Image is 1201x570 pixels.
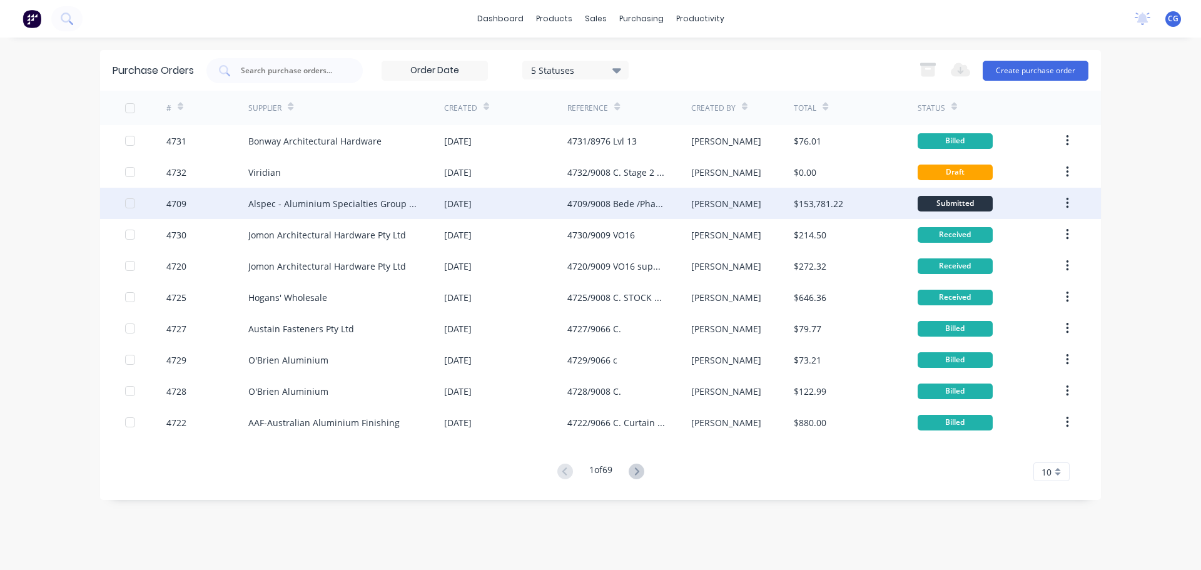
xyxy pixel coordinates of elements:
[166,354,186,367] div: 4729
[794,322,821,335] div: $79.77
[567,385,621,398] div: 4728/9008 C.
[166,416,186,429] div: 4722
[444,135,472,148] div: [DATE]
[567,166,666,179] div: 4732/9008 C. Stage 2 Phase 1 Ground Floor Windows
[444,385,472,398] div: [DATE]
[567,228,635,242] div: 4730/9009 VO16
[1041,466,1052,479] span: 10
[113,63,194,78] div: Purchase Orders
[691,385,761,398] div: [PERSON_NAME]
[794,385,826,398] div: $122.99
[382,61,487,80] input: Order Date
[579,9,613,28] div: sales
[530,9,579,28] div: products
[918,103,945,114] div: Status
[918,133,993,149] div: Billed
[248,291,327,304] div: Hogans' Wholesale
[918,258,993,274] div: Received
[23,9,41,28] img: Factory
[918,165,993,180] div: Draft
[248,228,406,242] div: Jomon Architectural Hardware Pty Ltd
[166,135,186,148] div: 4731
[691,135,761,148] div: [PERSON_NAME]
[918,415,993,430] div: Billed
[248,135,382,148] div: Bonway Architectural Hardware
[248,354,328,367] div: O'Brien Aluminium
[794,260,826,273] div: $272.32
[444,291,472,304] div: [DATE]
[794,228,826,242] div: $214.50
[444,228,472,242] div: [DATE]
[567,135,637,148] div: 4731/8976 Lvl 13
[444,416,472,429] div: [DATE]
[248,166,281,179] div: Viridian
[166,197,186,210] div: 4709
[166,322,186,335] div: 4727
[248,260,406,273] div: Jomon Architectural Hardware Pty Ltd
[918,196,993,211] div: Submitted
[166,260,186,273] div: 4720
[248,197,419,210] div: Alspec - Aluminium Specialties Group Pty Ltd
[794,135,821,148] div: $76.01
[794,291,826,304] div: $646.36
[166,291,186,304] div: 4725
[794,197,843,210] div: $153,781.22
[166,166,186,179] div: 4732
[691,354,761,367] div: [PERSON_NAME]
[1168,13,1178,24] span: CG
[691,228,761,242] div: [PERSON_NAME]
[691,416,761,429] div: [PERSON_NAME]
[248,103,281,114] div: Supplier
[918,321,993,337] div: Billed
[444,260,472,273] div: [DATE]
[444,197,472,210] div: [DATE]
[248,416,400,429] div: AAF-Australian Aluminium Finishing
[691,291,761,304] div: [PERSON_NAME]
[589,463,612,481] div: 1 of 69
[444,103,477,114] div: Created
[794,103,816,114] div: Total
[444,166,472,179] div: [DATE]
[567,197,666,210] div: 4709/9008 Bede /Phase 2
[567,103,608,114] div: Reference
[444,354,472,367] div: [DATE]
[918,384,993,399] div: Billed
[691,322,761,335] div: [PERSON_NAME]
[531,63,621,76] div: 5 Statuses
[691,260,761,273] div: [PERSON_NAME]
[166,103,171,114] div: #
[918,227,993,243] div: Received
[567,260,666,273] div: 4720/9009 VO16 supply and install
[794,354,821,367] div: $73.21
[670,9,731,28] div: productivity
[240,64,343,77] input: Search purchase orders...
[471,9,530,28] a: dashboard
[691,197,761,210] div: [PERSON_NAME]
[248,385,328,398] div: O'Brien Aluminium
[613,9,670,28] div: purchasing
[166,228,186,242] div: 4730
[166,385,186,398] div: 4728
[691,166,761,179] div: [PERSON_NAME]
[567,291,666,304] div: 4725/9008 C. STOCK FOR TRANSPORT
[444,322,472,335] div: [DATE]
[794,166,816,179] div: $0.00
[691,103,736,114] div: Created By
[983,61,1088,81] button: Create purchase order
[248,322,354,335] div: Austain Fasteners Pty Ltd
[794,416,826,429] div: $880.00
[567,354,617,367] div: 4729/9066 c
[567,416,666,429] div: 4722/9066 C. Curtain Wall Brackets and washers
[918,352,993,368] div: Billed
[567,322,621,335] div: 4727/9066 C.
[918,290,993,305] div: Received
